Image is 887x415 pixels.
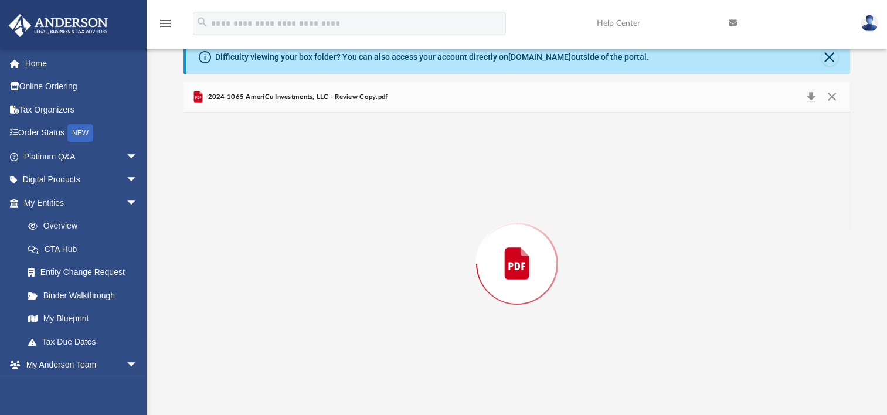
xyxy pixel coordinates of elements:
a: My Blueprint [16,307,149,331]
span: arrow_drop_down [126,191,149,215]
button: Close [821,49,838,66]
a: Platinum Q&Aarrow_drop_down [8,145,155,168]
div: NEW [67,124,93,142]
a: Entity Change Request [16,261,155,284]
a: Tax Due Dates [16,330,155,353]
i: menu [158,16,172,30]
i: search [196,16,209,29]
a: My Anderson Teamarrow_drop_down [8,353,149,377]
img: Anderson Advisors Platinum Portal [5,14,111,37]
img: User Pic [861,15,878,32]
button: Close [821,89,842,106]
span: arrow_drop_down [126,168,149,192]
button: Download [800,89,821,106]
a: My Entitiesarrow_drop_down [8,191,155,215]
a: Tax Organizers [8,98,155,121]
a: Online Ordering [8,75,155,98]
span: arrow_drop_down [126,353,149,377]
a: Order StatusNEW [8,121,155,145]
a: menu [158,22,172,30]
a: CTA Hub [16,237,155,261]
a: Digital Productsarrow_drop_down [8,168,155,192]
span: arrow_drop_down [126,145,149,169]
a: Binder Walkthrough [16,284,155,307]
a: Home [8,52,155,75]
a: [DOMAIN_NAME] [508,52,571,62]
span: 2024 1065 AmeriCu Investments, LLC - Review Copy.pdf [205,92,388,103]
a: Overview [16,215,155,238]
div: Difficulty viewing your box folder? You can also access your account directly on outside of the p... [215,51,649,63]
